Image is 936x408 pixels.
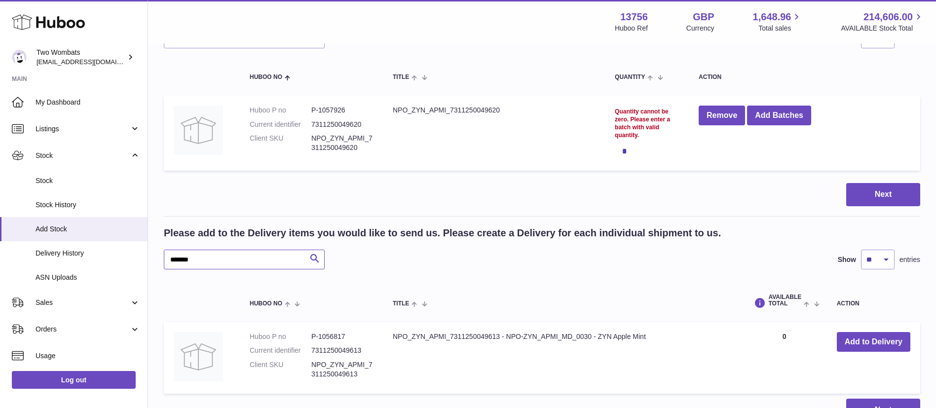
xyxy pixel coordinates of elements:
[311,120,373,129] dd: 7311250049620
[846,183,920,206] button: Next
[768,294,801,307] span: AVAILABLE Total
[36,176,140,185] span: Stock
[841,10,924,33] a: 214,606.00 AVAILABLE Stock Total
[747,106,811,126] button: Add Batches
[753,10,803,33] a: 1,648.96 Total sales
[383,322,742,394] td: NPO_ZYN_APMI_7311250049613 - NPO-ZYN_APMI_MD_0030 - ZYN Apple Mint
[841,24,924,33] span: AVAILABLE Stock Total
[36,351,140,361] span: Usage
[615,74,645,80] span: Quantity
[615,108,679,140] div: Quantity cannot be zero. Please enter a batch with valid quantity.
[393,300,409,307] span: Title
[250,134,311,152] dt: Client SKU
[36,273,140,282] span: ASN Uploads
[250,346,311,355] dt: Current identifier
[311,332,373,341] dd: P-1056817
[620,10,648,24] strong: 13756
[250,300,282,307] span: Huboo no
[758,24,802,33] span: Total sales
[899,255,920,264] span: entries
[250,120,311,129] dt: Current identifier
[36,98,140,107] span: My Dashboard
[37,48,125,67] div: Two Wombats
[311,360,373,379] dd: NPO_ZYN_APMI_7311250049613
[174,332,223,381] img: NPO_ZYN_APMI_7311250049613 - NPO-ZYN_APMI_MD_0030 - ZYN Apple Mint
[250,360,311,379] dt: Client SKU
[12,50,27,65] img: internalAdmin-13756@internal.huboo.com
[837,300,910,307] div: Action
[250,106,311,115] dt: Huboo P no
[174,106,223,155] img: NPO_ZYN_APMI_7311250049620
[250,74,282,80] span: Huboo no
[837,332,910,352] button: Add to Delivery
[250,332,311,341] dt: Huboo P no
[615,24,648,33] div: Huboo Ref
[164,226,721,240] h2: Please add to the Delivery items you would like to send us. Please create a Delivery for each ind...
[36,200,140,210] span: Stock History
[36,151,130,160] span: Stock
[699,106,745,126] button: Remove
[37,58,145,66] span: [EMAIL_ADDRESS][DOMAIN_NAME]
[383,96,605,171] td: NPO_ZYN_APMI_7311250049620
[393,74,409,80] span: Title
[36,124,130,134] span: Listings
[863,10,913,24] span: 214,606.00
[36,224,140,234] span: Add Stock
[686,24,714,33] div: Currency
[36,249,140,258] span: Delivery History
[36,298,130,307] span: Sales
[742,322,826,394] td: 0
[699,74,910,80] div: Action
[12,371,136,389] a: Log out
[693,10,714,24] strong: GBP
[311,106,373,115] dd: P-1057926
[311,134,373,152] dd: NPO_ZYN_APMI_7311250049620
[753,10,791,24] span: 1,648.96
[838,255,856,264] label: Show
[311,346,373,355] dd: 7311250049613
[36,325,130,334] span: Orders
